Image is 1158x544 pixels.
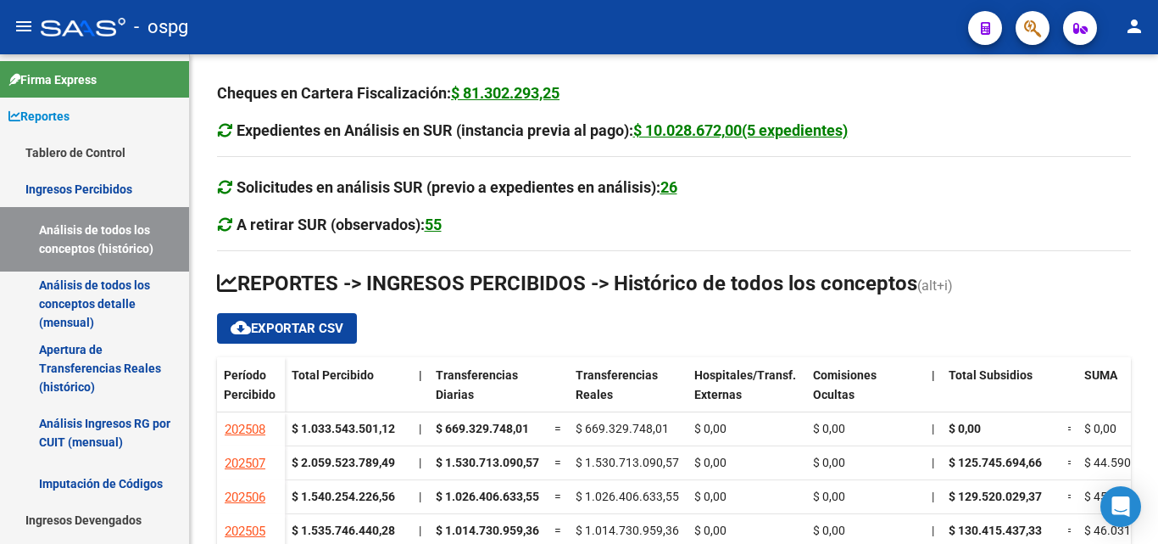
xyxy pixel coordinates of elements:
[292,524,395,537] strong: $ 1.535.746.440,28
[225,490,265,505] span: 202506
[14,16,34,36] mat-icon: menu
[576,456,679,469] span: $ 1.530.713.090,57
[813,490,845,503] span: $ 0,00
[554,422,561,435] span: =
[932,524,934,537] span: |
[217,84,560,102] strong: Cheques en Cartera Fiscalización:
[285,357,412,429] datatable-header-cell: Total Percibido
[932,490,934,503] span: |
[425,213,442,237] div: 55
[224,368,276,401] span: Período Percibido
[576,422,669,435] span: $ 669.329.748,01
[694,368,796,401] span: Hospitales/Transf. Externas
[949,524,1042,537] span: $ 130.415.437,33
[554,490,561,503] span: =
[694,524,727,537] span: $ 0,00
[949,368,1033,382] span: Total Subsidios
[8,70,97,89] span: Firma Express
[225,524,265,539] span: 202505
[554,456,561,469] span: =
[949,456,1042,469] span: $ 125.745.694,66
[217,313,357,344] button: Exportar CSV
[806,357,925,429] datatable-header-cell: Comisiones Ocultas
[237,178,677,196] strong: Solicitudes en análisis SUR (previo a expedientes en análisis):
[932,456,934,469] span: |
[419,456,421,469] span: |
[1067,422,1074,435] span: =
[231,321,343,336] span: Exportar CSV
[231,317,251,338] mat-icon: cloud_download
[451,81,560,105] div: $ 81.302.293,25
[419,422,421,435] span: |
[813,456,845,469] span: $ 0,00
[576,368,658,401] span: Transferencias Reales
[217,357,285,429] datatable-header-cell: Período Percibido
[633,119,848,143] div: $ 10.028.672,00(5 expedientes)
[419,368,422,382] span: |
[694,422,727,435] span: $ 0,00
[949,490,1042,503] span: $ 129.520.029,37
[694,456,727,469] span: $ 0,00
[436,524,539,537] span: $ 1.014.730.959,36
[292,490,395,503] strong: $ 1.540.254.226,56
[412,357,429,429] datatable-header-cell: |
[436,456,539,469] span: $ 1.530.713.090,57
[225,456,265,471] span: 202507
[576,524,679,537] span: $ 1.014.730.959,36
[813,524,845,537] span: $ 0,00
[1084,368,1117,382] span: SUMA
[225,422,265,437] span: 202508
[925,357,942,429] datatable-header-cell: |
[1067,456,1074,469] span: =
[217,272,917,295] span: REPORTES -> INGRESOS PERCIBIDOS -> Histórico de todos los conceptos
[1067,490,1074,503] span: =
[292,422,395,435] strong: $ 1.033.543.501,12
[932,368,935,382] span: |
[660,176,677,199] div: 26
[419,490,421,503] span: |
[419,524,421,537] span: |
[1084,422,1116,435] span: $ 0,00
[134,8,188,46] span: - ospg
[1124,16,1144,36] mat-icon: person
[292,456,395,469] strong: $ 2.059.523.789,49
[436,490,539,503] span: $ 1.026.406.633,55
[576,490,679,503] span: $ 1.026.406.633,55
[569,357,688,429] datatable-header-cell: Transferencias Reales
[1067,524,1074,537] span: =
[813,422,845,435] span: $ 0,00
[932,422,934,435] span: |
[813,368,877,401] span: Comisiones Ocultas
[694,490,727,503] span: $ 0,00
[436,422,529,435] span: $ 669.329.748,01
[942,357,1061,429] datatable-header-cell: Total Subsidios
[292,368,374,382] span: Total Percibido
[917,278,953,294] span: (alt+i)
[237,216,442,233] strong: A retirar SUR (observados):
[688,357,806,429] datatable-header-cell: Hospitales/Transf. Externas
[429,357,548,429] datatable-header-cell: Transferencias Diarias
[554,524,561,537] span: =
[1100,486,1141,527] div: Open Intercom Messenger
[8,107,70,126] span: Reportes
[237,121,848,139] strong: Expedientes en Análisis en SUR (instancia previa al pago):
[949,422,981,435] span: $ 0,00
[436,368,518,401] span: Transferencias Diarias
